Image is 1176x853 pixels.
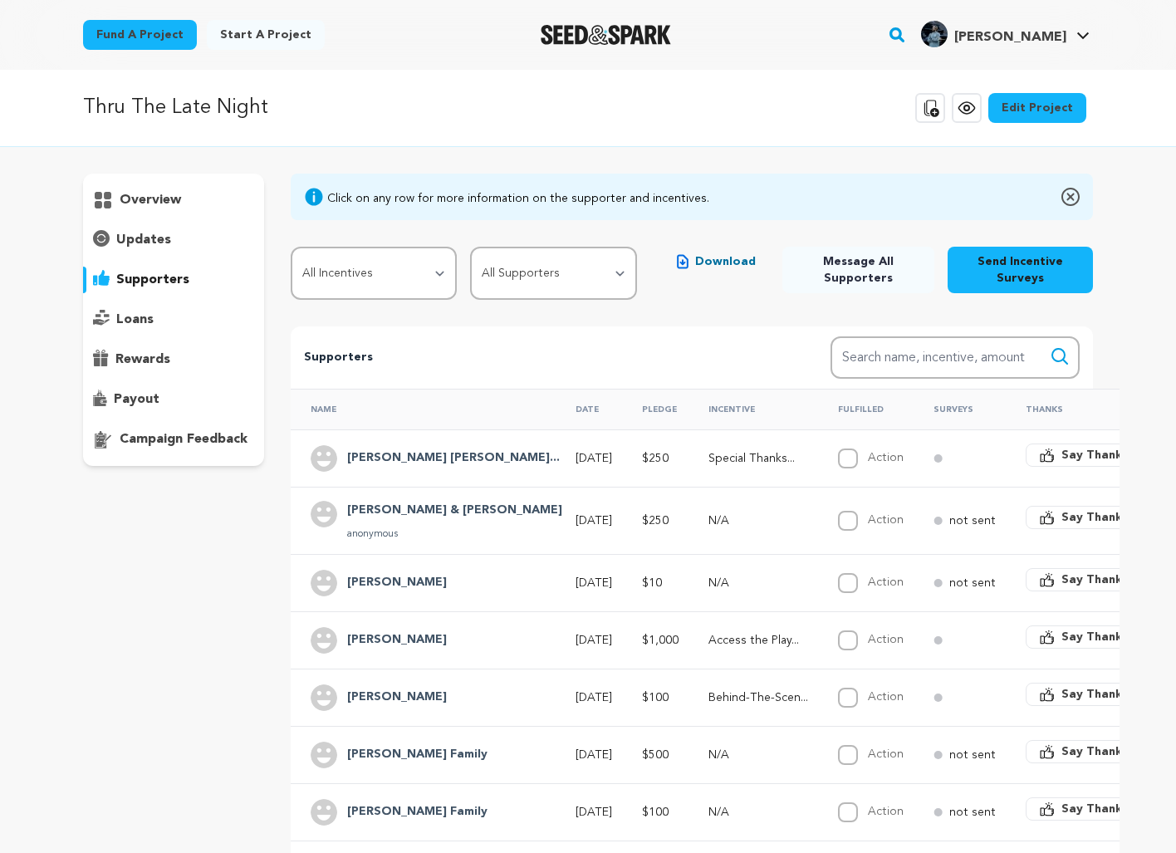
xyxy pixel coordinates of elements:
[83,20,197,50] a: Fund a project
[576,747,612,763] p: [DATE]
[83,93,268,123] p: Thru The Late Night
[291,389,556,429] th: Name
[664,247,769,277] button: Download
[347,630,447,650] h4: Liz Dunn
[83,346,264,373] button: rewards
[708,804,808,821] p: N/A
[988,93,1086,123] a: Edit Project
[207,20,325,50] a: Start a project
[120,190,181,210] p: overview
[83,187,264,213] button: overview
[954,31,1066,44] span: [PERSON_NAME]
[796,253,920,287] span: Message All Supporters
[642,749,669,761] span: $500
[1026,740,1142,763] button: Say Thanks
[868,806,904,817] label: Action
[642,515,669,527] span: $250
[115,350,170,370] p: rewards
[708,450,808,467] p: Special Thanks in the Credits
[1061,686,1128,703] span: Say Thanks
[949,804,996,821] p: not sent
[921,21,948,47] img: 420a375d139068d6.jpg
[120,429,247,449] p: campaign feedback
[708,689,808,706] p: Behind-The-Scenes Footage
[1026,683,1142,706] button: Say Thanks
[347,449,560,468] h4: Matthew Courtney & Calardo
[83,306,264,333] button: loans
[642,577,662,589] span: $10
[918,17,1093,52] span: Joe C.'s Profile
[311,684,337,711] img: user.png
[116,230,171,250] p: updates
[327,190,709,207] div: Click on any row for more information on the supporter and incentives.
[114,390,159,409] p: payout
[622,389,688,429] th: Pledge
[1061,801,1128,817] span: Say Thanks
[347,688,447,708] h4: Leslie
[541,25,671,45] img: Seed&Spark Logo Dark Mode
[1061,743,1128,760] span: Say Thanks
[868,691,904,703] label: Action
[347,527,562,541] p: anonymous
[347,501,562,521] h4: Nick & Sarah
[949,747,996,763] p: not sent
[311,445,337,472] img: user.png
[914,389,1006,429] th: Surveys
[708,575,808,591] p: N/A
[918,17,1093,47] a: Joe C.'s Profile
[1026,797,1142,821] button: Say Thanks
[116,310,154,330] p: loans
[311,799,337,826] img: user.png
[948,247,1093,293] button: Send Incentive Surveys
[642,635,679,646] span: $1,000
[831,336,1080,379] input: Search name, incentive, amount
[116,270,189,290] p: supporters
[1026,625,1142,649] button: Say Thanks
[921,21,1066,47] div: Joe C.'s Profile
[347,802,488,822] h4: Bonilla Family
[347,573,447,593] h4: B.Bens
[1061,187,1080,207] img: close-o.svg
[1026,506,1142,529] button: Say Thanks
[347,745,488,765] h4: Pagni Family
[1026,444,1142,467] button: Say Thanks
[576,575,612,591] p: [DATE]
[642,806,669,818] span: $100
[311,627,337,654] img: user.png
[556,389,622,429] th: Date
[576,450,612,467] p: [DATE]
[83,426,264,453] button: campaign feedback
[868,576,904,588] label: Action
[576,632,612,649] p: [DATE]
[1006,389,1152,429] th: Thanks
[1061,629,1128,645] span: Say Thanks
[695,253,756,270] span: Download
[311,742,337,768] img: user.png
[83,386,264,413] button: payout
[688,389,818,429] th: Incentive
[868,634,904,645] label: Action
[782,247,933,293] button: Message All Supporters
[311,501,337,527] img: user.png
[868,452,904,463] label: Action
[1061,509,1128,526] span: Say Thanks
[708,512,808,529] p: N/A
[83,227,264,253] button: updates
[868,748,904,760] label: Action
[304,348,777,368] p: Supporters
[1061,571,1128,588] span: Say Thanks
[642,453,669,464] span: $250
[576,689,612,706] p: [DATE]
[642,692,669,703] span: $100
[576,804,612,821] p: [DATE]
[83,267,264,293] button: supporters
[311,570,337,596] img: user.png
[1061,447,1128,463] span: Say Thanks
[949,575,996,591] p: not sent
[576,512,612,529] p: [DATE]
[708,632,808,649] p: Access the Playlist
[1026,568,1142,591] button: Say Thanks
[949,512,996,529] p: not sent
[868,514,904,526] label: Action
[708,747,808,763] p: N/A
